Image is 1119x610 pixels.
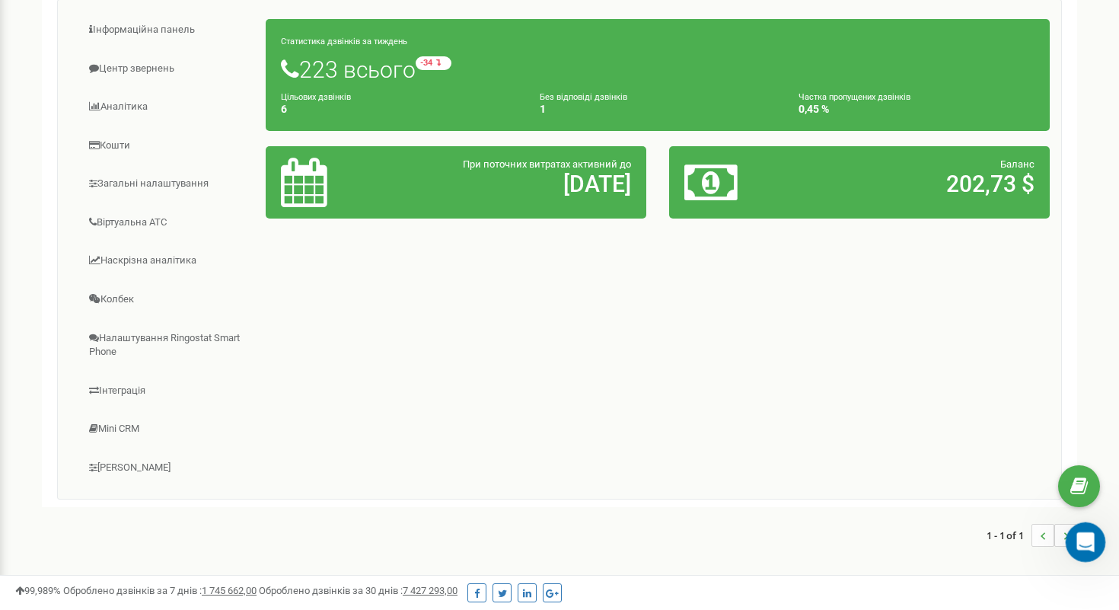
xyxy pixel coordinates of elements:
span: Баланс [1000,158,1035,170]
a: Інформаційна панель [69,11,266,49]
a: Інтеграція [69,372,266,410]
span: 1 - 1 of 1 [987,524,1031,547]
h4: 1 [540,104,776,115]
a: Налаштування Ringostat Smart Phone [69,320,266,371]
h2: 202,73 $ [808,171,1035,196]
a: Аналiтика [69,88,266,126]
a: Віртуальна АТС [69,204,266,241]
a: Центр звернень [69,50,266,88]
small: Без відповіді дзвінків [540,92,627,102]
span: Оброблено дзвінків за 7 днів : [63,585,257,596]
span: При поточних витратах активний до [463,158,631,170]
h1: 223 всього [281,56,1035,82]
iframe: Intercom live chat [1066,522,1106,563]
small: Цільових дзвінків [281,92,351,102]
small: Статистика дзвінків за тиждень [281,37,407,46]
small: Частка пропущених дзвінків [799,92,910,102]
span: Оброблено дзвінків за 30 днів : [259,585,457,596]
span: 99,989% [15,585,61,596]
a: Mini CRM [69,410,266,448]
a: [PERSON_NAME] [69,449,266,487]
small: -34 [416,56,451,70]
u: 1 745 662,00 [202,585,257,596]
a: Наскрізна аналітика [69,242,266,279]
h2: [DATE] [405,171,631,196]
h4: 6 [281,104,517,115]
h4: 0,45 % [799,104,1035,115]
a: Колбек [69,281,266,318]
a: Кошти [69,127,266,164]
nav: ... [987,509,1077,562]
u: 7 427 293,00 [403,585,457,596]
a: Загальні налаштування [69,165,266,203]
